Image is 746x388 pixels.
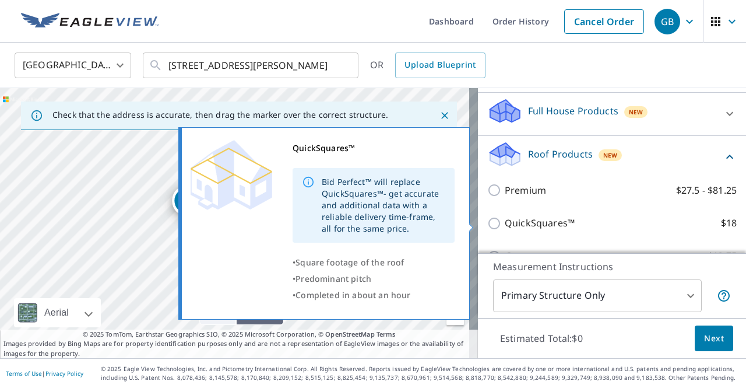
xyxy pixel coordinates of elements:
[21,13,159,30] img: EV Logo
[6,369,42,377] a: Terms of Use
[83,330,396,340] span: © 2025 TomTom, Earthstar Geographics SIO, © 2025 Microsoft Corporation, ©
[293,287,455,303] div: •
[14,298,101,327] div: Aerial
[487,141,737,174] div: Roof ProductsNew
[376,330,396,338] a: Terms
[404,58,476,72] span: Upload Blueprint
[505,249,534,264] p: Gutter
[322,172,445,239] div: Bid Perfect™ will replace QuickSquares™- get accurate and additional data with a reliable deliver...
[295,257,404,268] span: Square footage of the roof
[487,97,737,131] div: Full House ProductsNew
[603,151,618,160] span: New
[6,370,83,377] p: |
[491,326,592,351] p: Estimated Total: $0
[295,289,410,300] span: Completed in about an hour
[564,9,644,34] a: Cancel Order
[370,53,485,78] div: OR
[654,9,680,34] div: GB
[41,298,72,327] div: Aerial
[717,289,731,303] span: Your report will include only the primary structure on the property. For example, a detached gara...
[172,186,297,222] div: Dropped pin, building Randy Tadlock, Residential property, 551 SW 9th St Cooper, TX 75432
[493,279,702,312] div: Primary Structure Only
[168,49,335,82] input: Search by address or latitude-longitude
[708,249,737,264] p: $13.75
[293,140,455,156] div: QuickSquares™
[528,147,593,161] p: Roof Products
[15,49,131,82] div: [GEOGRAPHIC_DATA]
[704,331,724,346] span: Next
[505,216,575,230] p: QuickSquares™
[45,369,83,377] a: Privacy Policy
[293,271,455,287] div: •
[395,53,485,78] a: Upload Blueprint
[721,216,737,230] p: $18
[295,273,371,284] span: Predominant pitch
[293,254,455,271] div: •
[505,183,546,198] p: Premium
[52,110,388,120] p: Check that the address is accurate, then drag the marker over the correct structure.
[629,107,643,117] span: New
[695,326,733,352] button: Next
[437,108,452,123] button: Close
[676,183,737,198] p: $27.5 - $81.25
[493,260,731,274] p: Measurement Instructions
[528,104,618,118] p: Full House Products
[101,365,740,382] p: © 2025 Eagle View Technologies, Inc. and Pictometry International Corp. All Rights Reserved. Repo...
[191,140,272,210] img: Premium
[325,330,374,338] a: OpenStreetMap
